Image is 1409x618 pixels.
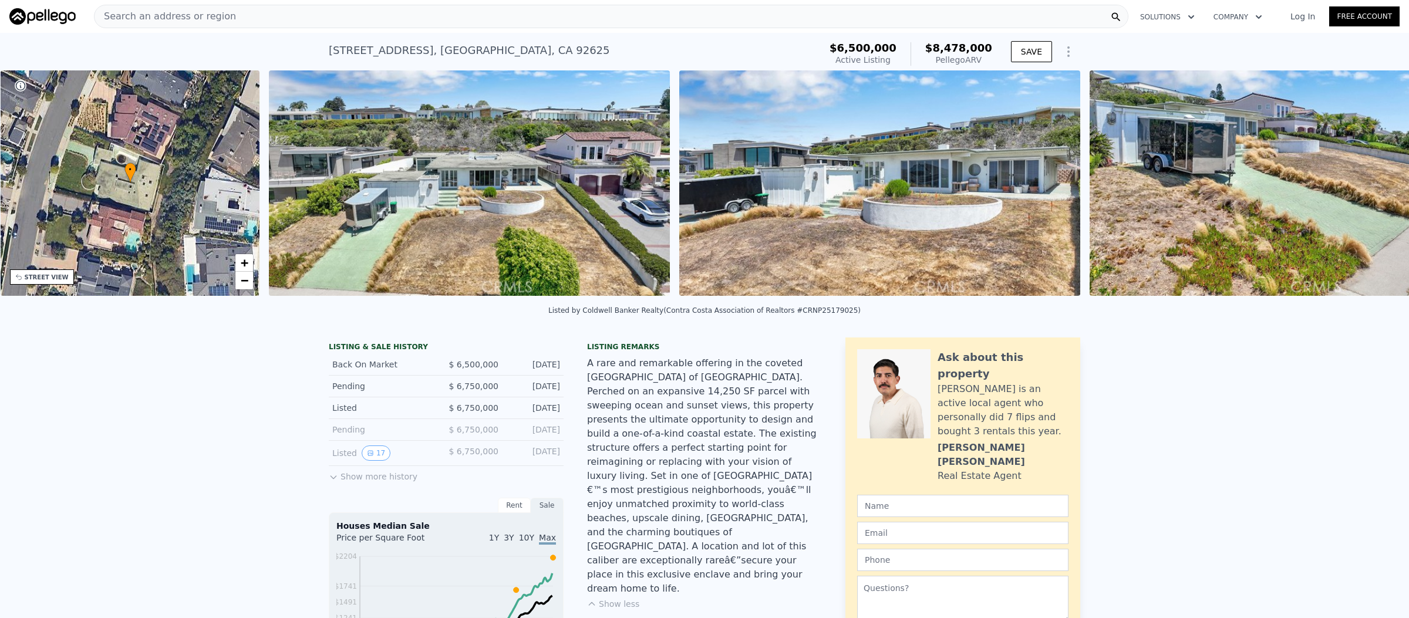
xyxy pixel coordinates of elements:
[124,164,136,175] span: •
[269,70,670,296] img: Sale: 167422640 Parcel: 63063579
[235,254,253,272] a: Zoom in
[362,445,390,461] button: View historical data
[489,533,499,542] span: 1Y
[1204,6,1272,28] button: Company
[830,42,896,54] span: $6,500,000
[25,273,69,282] div: STREET VIEW
[1131,6,1204,28] button: Solutions
[332,402,437,414] div: Listed
[1276,11,1329,22] a: Log In
[1329,6,1400,26] a: Free Account
[679,70,1080,296] img: Sale: 167422640 Parcel: 63063579
[835,55,891,65] span: Active Listing
[508,424,560,435] div: [DATE]
[1057,40,1080,63] button: Show Options
[335,552,357,560] tspan: $2204
[332,380,437,392] div: Pending
[938,349,1068,382] div: Ask about this property
[857,495,1068,517] input: Name
[938,441,1068,469] div: [PERSON_NAME] [PERSON_NAME]
[587,342,822,352] div: Listing remarks
[519,533,534,542] span: 10Y
[329,466,417,482] button: Show more history
[508,359,560,370] div: [DATE]
[241,273,248,288] span: −
[329,342,564,354] div: LISTING & SALE HISTORY
[938,469,1022,483] div: Real Estate Agent
[95,9,236,23] span: Search an address or region
[587,598,639,610] button: Show less
[504,533,514,542] span: 3Y
[449,447,498,456] span: $ 6,750,000
[332,445,437,461] div: Listed
[449,381,498,391] span: $ 6,750,000
[508,402,560,414] div: [DATE]
[336,532,446,551] div: Price per Square Foot
[9,8,76,25] img: Pellego
[498,498,531,513] div: Rent
[449,360,498,369] span: $ 6,500,000
[449,425,498,434] span: $ 6,750,000
[587,356,822,596] div: A rare and remarkable offering in the coveted [GEOGRAPHIC_DATA] of [GEOGRAPHIC_DATA]. Perched on ...
[449,403,498,413] span: $ 6,750,000
[235,272,253,289] a: Zoom out
[241,255,248,270] span: +
[508,380,560,392] div: [DATE]
[548,306,861,315] div: Listed by Coldwell Banker Realty (Contra Costa Association of Realtors #CRNP25179025)
[539,533,556,545] span: Max
[857,549,1068,571] input: Phone
[531,498,564,513] div: Sale
[938,382,1068,438] div: [PERSON_NAME] is an active local agent who personally did 7 flips and bought 3 rentals this year.
[925,54,992,66] div: Pellego ARV
[332,424,437,435] div: Pending
[332,359,437,370] div: Back On Market
[336,520,556,532] div: Houses Median Sale
[508,445,560,461] div: [DATE]
[329,42,610,59] div: [STREET_ADDRESS] , [GEOGRAPHIC_DATA] , CA 92625
[335,598,357,606] tspan: $1491
[857,522,1068,544] input: Email
[1011,41,1052,62] button: SAVE
[925,42,992,54] span: $8,478,000
[124,163,136,183] div: •
[335,582,357,590] tspan: $1741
